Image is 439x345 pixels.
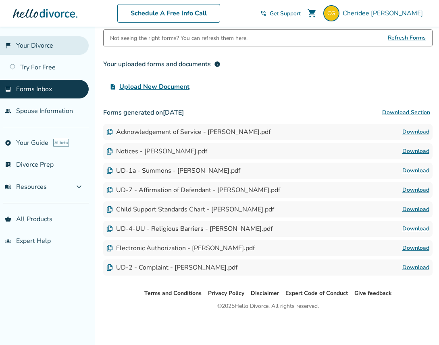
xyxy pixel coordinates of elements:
img: Document [106,148,113,155]
span: Get Support [270,10,301,17]
button: Download Section [380,105,433,121]
span: explore [5,140,11,146]
h3: Forms generated on [DATE] [103,105,433,121]
img: Document [106,245,113,251]
div: Notices - [PERSON_NAME].pdf [106,147,207,156]
span: Upload New Document [119,82,189,92]
li: Give feedback [354,289,392,298]
div: Not seeing the right forms? You can refresh them here. [110,30,248,46]
span: groups [5,238,11,244]
div: © 2025 Hello Divorce. All rights reserved. [217,301,319,311]
a: Download [402,205,429,214]
span: Cheridee [PERSON_NAME] [343,9,426,18]
a: Privacy Policy [208,289,244,297]
a: Terms and Conditions [144,289,202,297]
img: chercorlee@gmail.com [323,5,339,21]
img: Document [106,264,113,271]
span: flag_2 [5,42,11,49]
div: Electronic Authorization - [PERSON_NAME].pdf [106,244,255,253]
div: UD-4-UU - Religious Barriers - [PERSON_NAME].pdf [106,224,273,233]
span: Resources [5,182,47,191]
span: expand_more [74,182,84,192]
img: Document [106,129,113,135]
span: phone_in_talk [260,10,266,17]
div: Your uploaded forms and documents [103,59,221,69]
span: shopping_cart [307,8,317,18]
a: Download [402,146,429,156]
span: info [214,61,221,67]
img: Document [106,226,113,232]
a: Download [402,166,429,176]
a: Download [402,224,429,234]
a: Schedule A Free Info Call [117,4,220,23]
span: inbox [5,86,11,92]
span: Forms Inbox [16,85,52,94]
a: Download [402,127,429,137]
a: phone_in_talkGet Support [260,10,301,17]
span: list_alt_check [5,161,11,168]
a: Download [402,185,429,195]
span: shopping_basket [5,216,11,222]
img: Document [106,167,113,174]
div: UD-7 - Affirmation of Defendant - [PERSON_NAME].pdf [106,186,280,194]
iframe: Chat Widget [399,306,439,345]
span: Refresh Forms [388,30,426,46]
div: Acknowledgement of Service - [PERSON_NAME].pdf [106,128,270,136]
div: UD-1a - Summons - [PERSON_NAME].pdf [106,166,240,175]
img: Document [106,187,113,193]
span: upload_file [110,84,116,90]
div: Child Support Standards Chart - [PERSON_NAME].pdf [106,205,274,214]
span: menu_book [5,184,11,190]
li: Disclaimer [251,289,279,298]
span: AI beta [53,139,69,147]
a: Expert Code of Conduct [285,289,348,297]
a: Download [402,263,429,272]
img: Document [106,206,113,213]
div: UD-2 - Complaint - [PERSON_NAME].pdf [106,263,237,272]
a: Download [402,243,429,253]
span: people [5,108,11,114]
